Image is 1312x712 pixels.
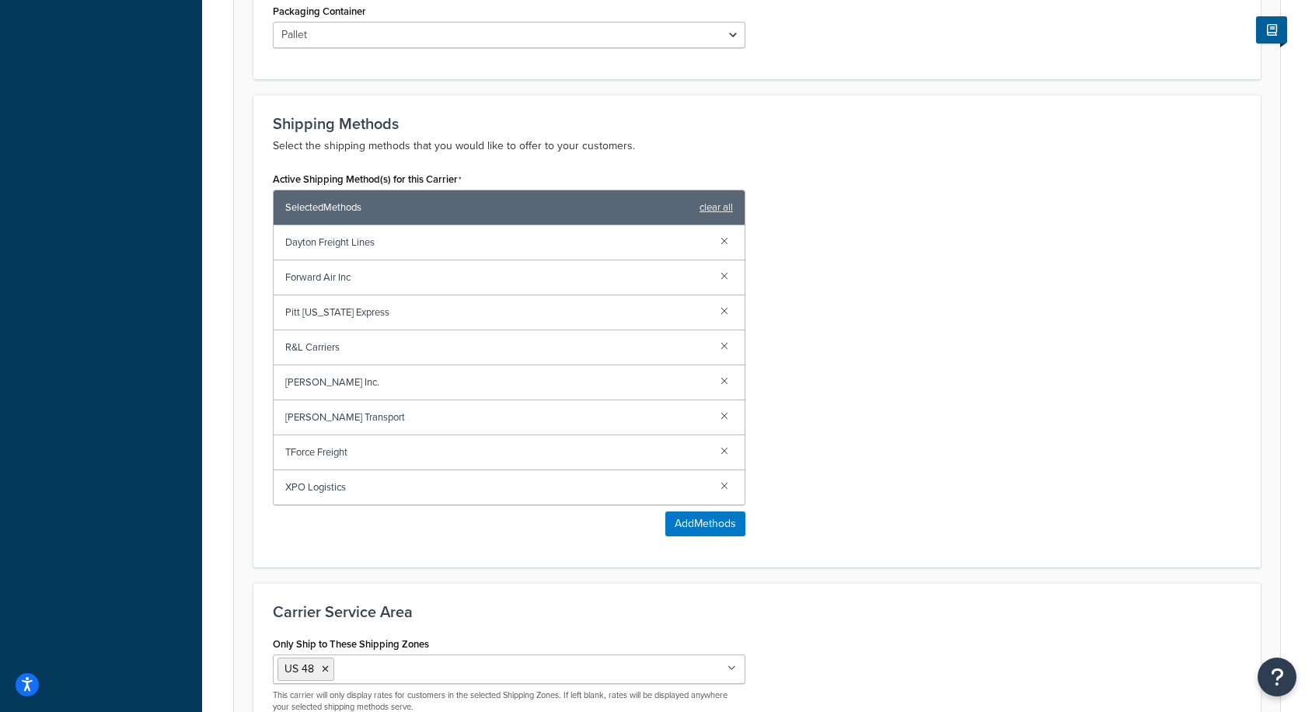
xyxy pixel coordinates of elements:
span: [PERSON_NAME] Inc. [285,372,708,393]
span: [PERSON_NAME] Transport [285,407,708,428]
a: clear all [700,197,733,218]
label: Only Ship to These Shipping Zones [273,638,429,650]
button: AddMethods [665,511,745,536]
p: Select the shipping methods that you would like to offer to your customers. [273,137,1241,155]
span: Dayton Freight Lines [285,232,708,253]
span: Selected Methods [285,197,692,218]
span: Forward Air Inc [285,267,708,288]
span: XPO Logistics [285,476,708,498]
label: Active Shipping Method(s) for this Carrier [273,173,462,186]
span: Pitt [US_STATE] Express [285,302,708,323]
h3: Shipping Methods [273,115,1241,132]
span: TForce Freight [285,442,708,463]
h3: Carrier Service Area [273,603,1241,620]
span: US 48 [284,661,314,677]
button: Open Resource Center [1258,658,1296,696]
label: Packaging Container [273,5,366,17]
span: R&L Carriers [285,337,708,358]
button: Show Help Docs [1256,16,1287,44]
